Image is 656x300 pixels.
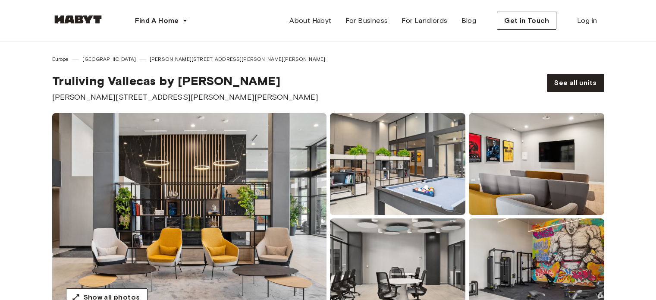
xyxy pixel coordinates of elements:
span: See all units [554,78,596,88]
img: room-image [330,113,465,215]
span: Blog [461,16,477,26]
span: [PERSON_NAME][STREET_ADDRESS][PERSON_NAME][PERSON_NAME] [52,92,318,103]
a: About Habyt [282,12,338,29]
span: Europe [52,55,69,63]
a: Blog [455,12,483,29]
a: For Business [339,12,395,29]
a: For Landlords [395,12,454,29]
a: Log in [570,12,604,29]
span: [GEOGRAPHIC_DATA] [82,55,136,63]
img: room-image [469,113,604,215]
span: Log in [577,16,597,26]
span: About Habyt [289,16,331,26]
button: Get in Touch [497,12,556,30]
span: [PERSON_NAME][STREET_ADDRESS][PERSON_NAME][PERSON_NAME] [150,55,325,63]
button: Find A Home [128,12,195,29]
img: Habyt [52,15,104,24]
span: Truliving Vallecas by [PERSON_NAME] [52,73,318,88]
a: See all units [547,74,604,92]
span: Find A Home [135,16,179,26]
span: For Landlords [402,16,447,26]
span: Get in Touch [504,16,549,26]
span: For Business [345,16,388,26]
